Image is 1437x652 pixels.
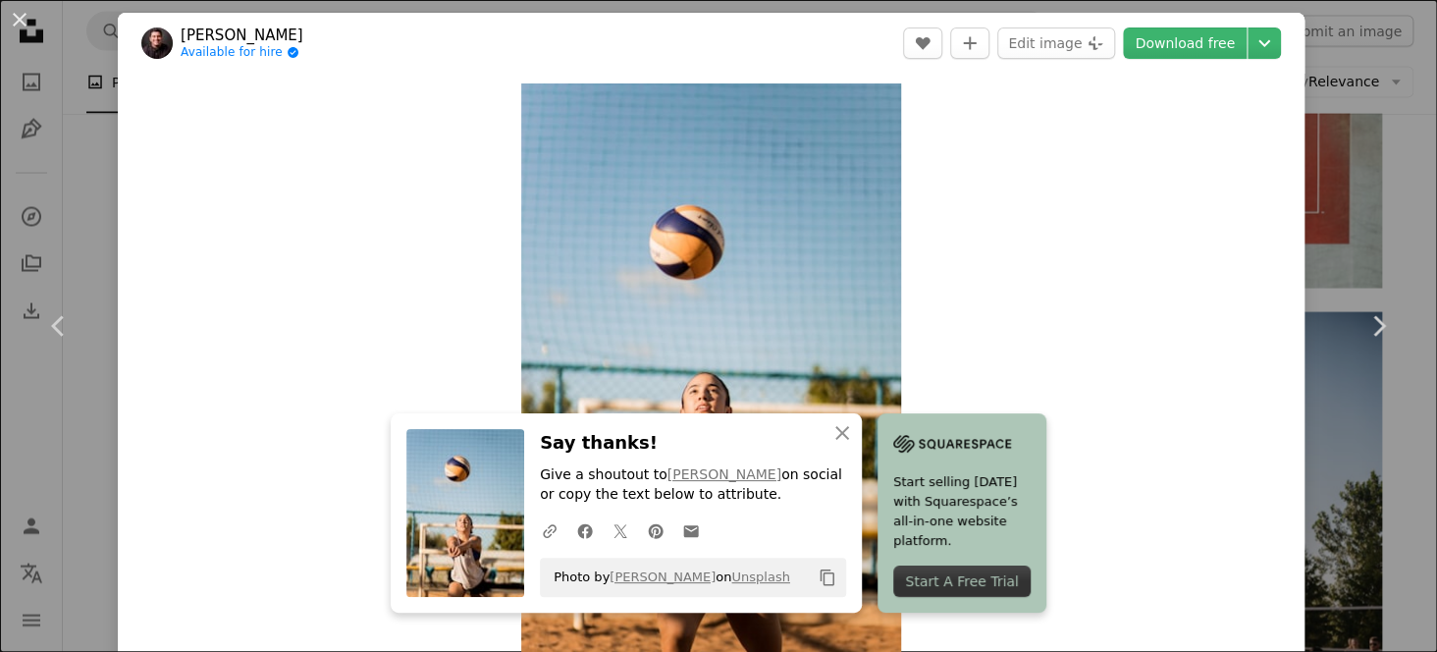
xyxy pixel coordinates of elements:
[1123,27,1247,59] a: Download free
[603,511,638,550] a: Share on Twitter
[811,561,844,594] button: Copy to clipboard
[1319,232,1437,420] a: Next
[950,27,989,59] button: Add to Collection
[544,562,790,593] span: Photo by on
[893,566,1031,597] div: Start A Free Trial
[903,27,942,59] button: Like
[1248,27,1281,59] button: Choose download size
[638,511,673,550] a: Share on Pinterest
[610,570,716,584] a: [PERSON_NAME]
[181,26,303,45] a: [PERSON_NAME]
[673,511,709,550] a: Share over email
[540,429,846,458] h3: Say thanks!
[540,465,846,505] p: Give a shoutout to on social or copy the text below to attribute.
[141,27,173,59] img: Go to Junior REIS's profile
[893,472,1031,551] span: Start selling [DATE] with Squarespace’s all-in-one website platform.
[893,429,1011,459] img: file-1705255347840-230a6ab5bca9image
[878,413,1046,613] a: Start selling [DATE] with Squarespace’s all-in-one website platform.Start A Free Trial
[731,570,789,584] a: Unsplash
[997,27,1115,59] button: Edit image
[667,466,781,482] a: [PERSON_NAME]
[181,45,303,61] a: Available for hire
[567,511,603,550] a: Share on Facebook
